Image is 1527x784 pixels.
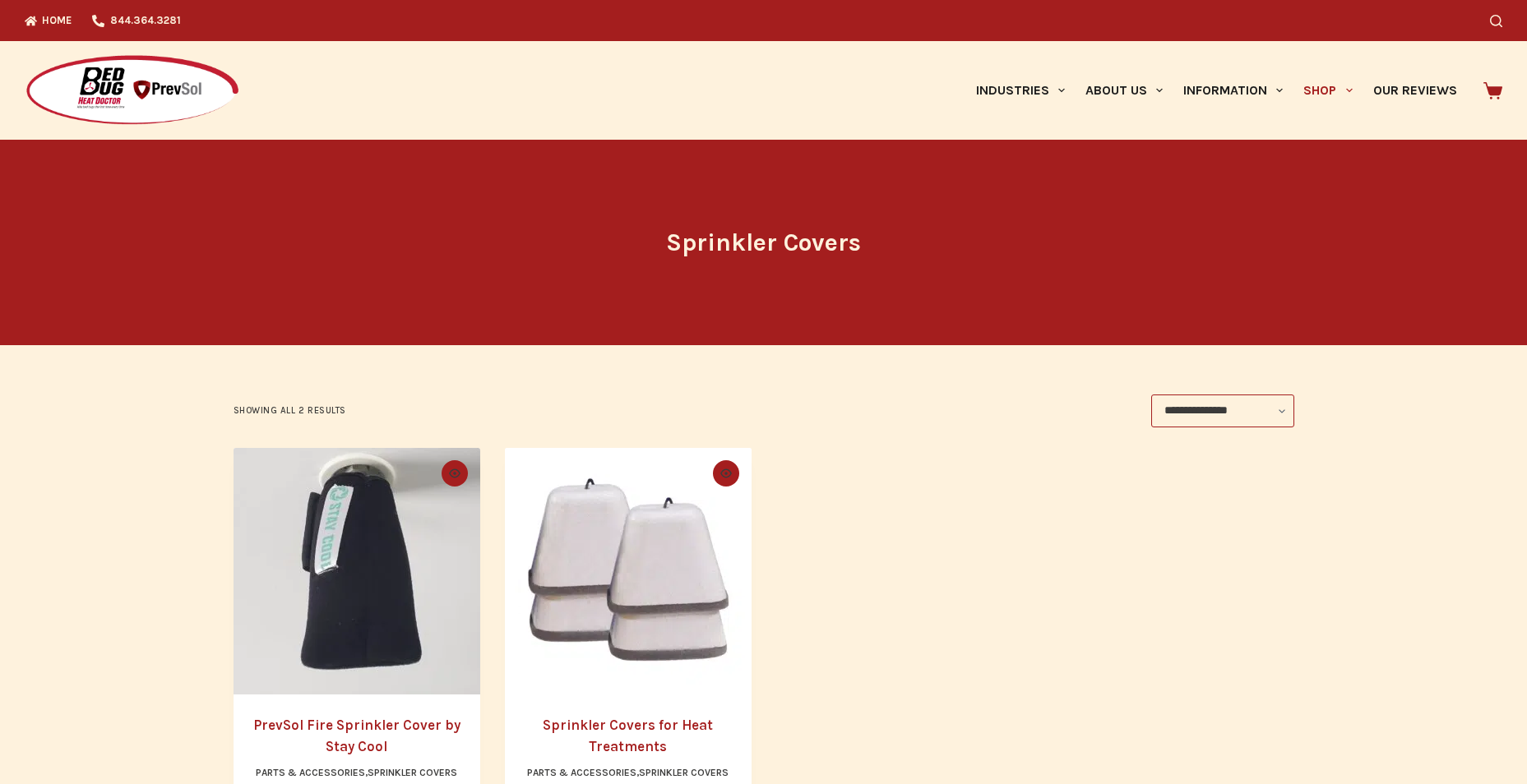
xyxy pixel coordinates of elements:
a: Industries [965,41,1075,140]
a: Sprinkler Covers [368,767,457,778]
p: Showing all 2 results [234,404,347,418]
nav: Primary [965,41,1467,140]
select: Shop order [1151,394,1294,427]
a: Sprinkler Covers for Heat Treatments [543,717,713,754]
a: Sprinkler Covers for Heat Treatments [505,448,752,694]
img: Prevsol/Bed Bug Heat Doctor [25,54,240,127]
a: Parts & Accessories [527,767,636,778]
button: Quick view toggle [442,460,468,487]
a: About Us [1075,41,1173,140]
a: Parts & Accessories [256,767,365,778]
a: Sprinkler Covers [639,767,729,778]
a: Our Reviews [1363,41,1467,140]
li: , [527,765,729,782]
li: , [256,765,457,782]
button: Search [1490,15,1502,27]
a: PrevSol Fire Sprinkler Cover by Stay Cool [234,448,480,694]
button: Quick view toggle [713,460,739,487]
a: PrevSol Fire Sprinkler Cover by Stay Cool [253,717,460,754]
a: Information [1173,41,1293,140]
a: Shop [1293,41,1363,140]
h1: Sprinkler Covers [456,224,1072,261]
